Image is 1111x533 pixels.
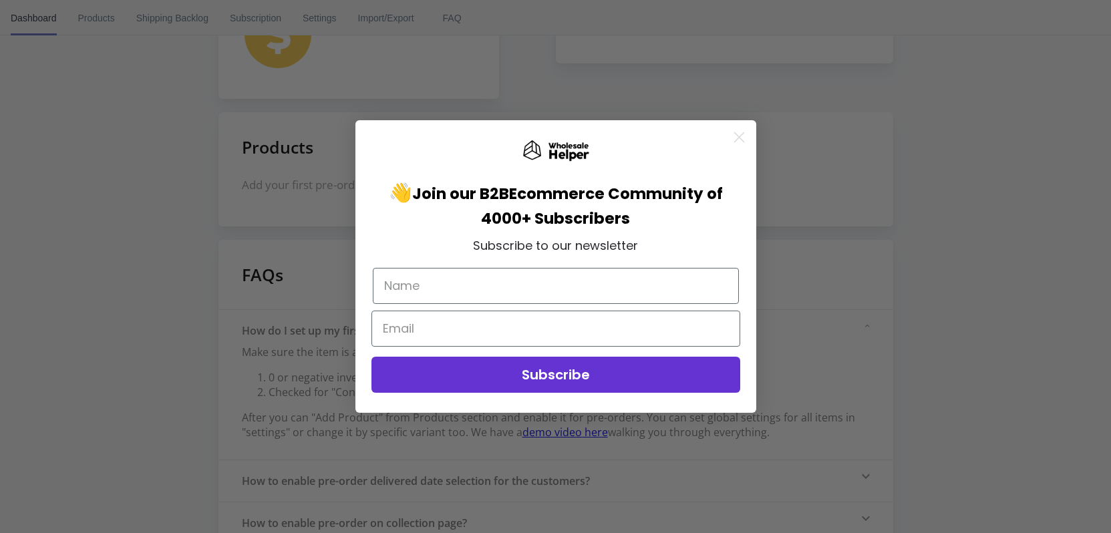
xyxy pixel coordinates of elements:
[481,183,723,229] span: Ecommerce Community of 4000+ Subscribers
[522,140,589,162] img: Wholesale Helper Logo
[473,237,638,254] span: Subscribe to our newsletter
[371,357,740,393] button: Subscribe
[728,126,751,149] button: Close dialog
[412,183,509,204] span: Join our B2B
[373,268,739,304] input: Name
[389,180,509,206] span: 👋
[371,311,740,347] input: Email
